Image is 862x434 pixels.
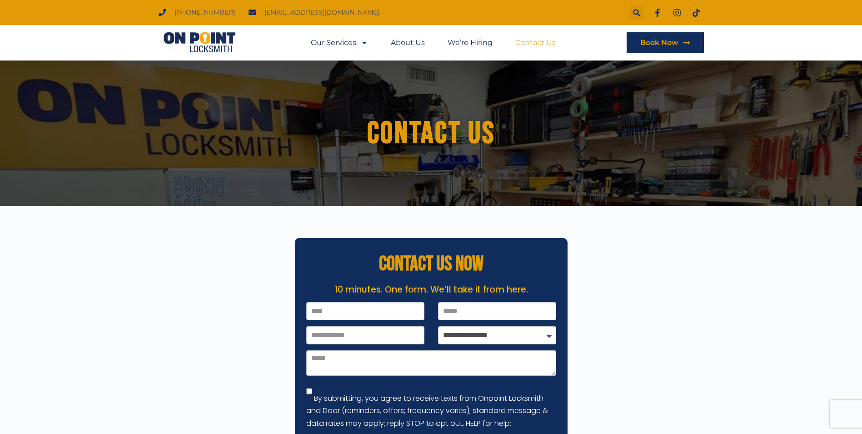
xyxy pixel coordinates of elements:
[311,32,556,53] nav: Menu
[299,283,563,297] p: 10 minutes. One form. We’ll take it from here.
[262,6,379,19] span: [EMAIL_ADDRESS][DOMAIN_NAME]
[640,39,678,46] span: Book Now
[629,5,643,20] div: Search
[177,116,686,151] h1: Contact us
[311,32,368,53] a: Our Services
[299,254,563,274] h2: CONTACT US NOW
[627,32,704,53] a: Book Now
[515,32,556,53] a: Contact Us
[448,32,493,53] a: We’re Hiring
[172,6,235,19] span: [PHONE_NUMBER]
[306,393,548,428] label: By submitting, you agree to receive texts from Onpoint Locksmith and Door (reminders, offers; fre...
[391,32,425,53] a: About Us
